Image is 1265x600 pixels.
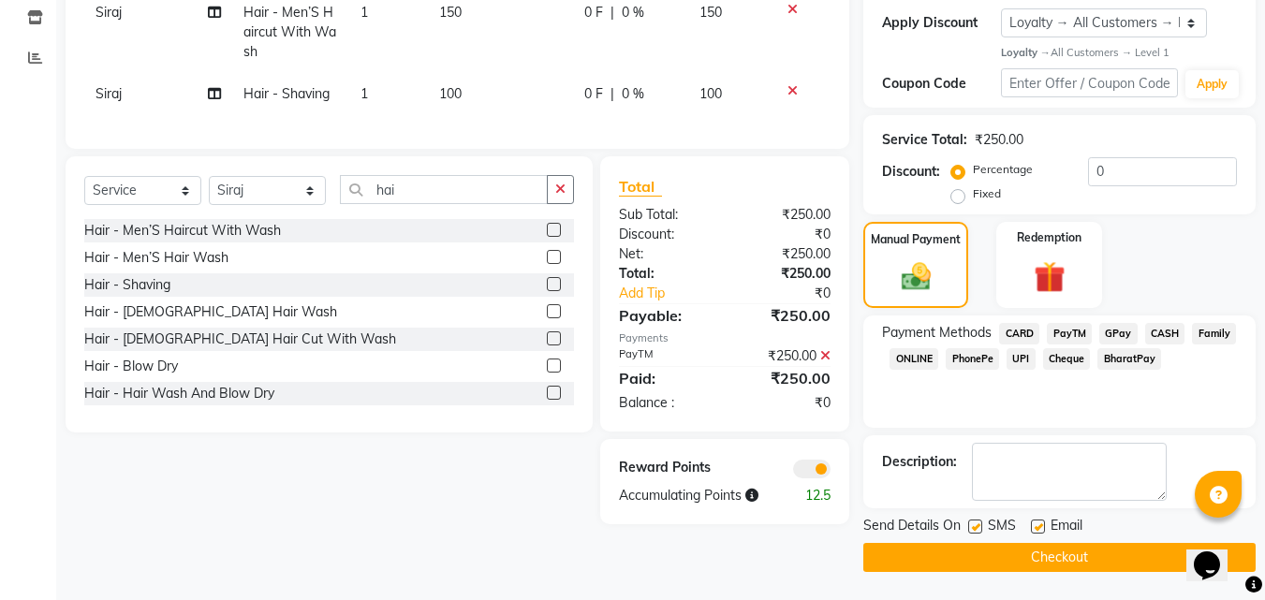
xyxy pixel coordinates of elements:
iframe: chat widget [1186,525,1246,581]
div: Hair - [DEMOGRAPHIC_DATA] Hair Cut With Wash [84,329,396,349]
input: Enter Offer / Coupon Code [1001,68,1178,97]
div: ₹250.00 [725,346,845,366]
span: CASH [1145,323,1185,344]
div: Payable: [605,304,725,327]
span: Family [1192,323,1236,344]
span: PhonePe [946,348,999,370]
input: Search or Scan [340,175,548,204]
div: Hair - Blow Dry [84,357,178,376]
div: Service Total: [882,130,967,150]
span: Total [619,177,662,197]
span: ONLINE [890,348,938,370]
span: 0 % [622,3,644,22]
span: SMS [988,516,1016,539]
div: Payments [619,330,831,346]
div: Hair - Shaving [84,275,170,295]
span: | [610,3,614,22]
div: ₹250.00 [725,264,845,284]
div: Coupon Code [882,74,1000,94]
span: 0 % [622,84,644,104]
div: Balance : [605,393,725,413]
span: GPay [1099,323,1138,344]
div: Hair - Hair Wash And Blow Dry [84,384,274,403]
span: CARD [999,323,1039,344]
div: All Customers → Level 1 [1001,45,1237,61]
span: Send Details On [863,516,961,539]
div: ₹250.00 [725,205,845,225]
span: BharatPay [1097,348,1161,370]
div: Discount: [882,162,940,182]
span: PayTM [1047,323,1092,344]
img: _gift.svg [1024,257,1075,296]
span: 1 [360,85,368,102]
button: Apply [1185,70,1239,98]
div: ₹250.00 [725,367,845,389]
div: ₹250.00 [975,130,1023,150]
div: Accumulating Points [605,486,785,505]
div: Reward Points [605,458,725,478]
div: ₹0 [725,393,845,413]
label: Manual Payment [871,231,961,248]
span: Hair - Shaving [243,85,330,102]
label: Fixed [973,185,1001,202]
span: Payment Methods [882,323,992,343]
div: Hair - Men’S Hair Wash [84,248,228,268]
label: Redemption [1017,229,1081,246]
div: ₹250.00 [725,244,845,264]
span: 150 [699,4,722,21]
div: Paid: [605,367,725,389]
div: ₹250.00 [725,304,845,327]
span: | [610,84,614,104]
span: UPI [1007,348,1036,370]
span: Siraj [96,85,122,102]
div: ₹0 [725,225,845,244]
span: 1 [360,4,368,21]
span: 0 F [584,3,603,22]
div: PayTM [605,346,725,366]
div: Hair - Men’S Haircut With Wash [84,221,281,241]
div: Net: [605,244,725,264]
div: Sub Total: [605,205,725,225]
span: Siraj [96,4,122,21]
img: _cash.svg [892,259,940,293]
div: Discount: [605,225,725,244]
span: Hair - Men’S Haircut With Wash [243,4,336,60]
div: ₹0 [745,284,846,303]
span: 100 [699,85,722,102]
div: 12.5 [785,486,845,505]
a: Add Tip [605,284,744,303]
span: 100 [439,85,462,102]
label: Percentage [973,161,1033,178]
button: Checkout [863,543,1256,572]
span: Email [1051,516,1082,539]
span: 0 F [584,84,603,104]
div: Apply Discount [882,13,1000,33]
span: Cheque [1043,348,1091,370]
div: Total: [605,264,725,284]
div: Description: [882,452,957,472]
div: Hair - [DEMOGRAPHIC_DATA] Hair Wash [84,302,337,322]
strong: Loyalty → [1001,46,1051,59]
span: 150 [439,4,462,21]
